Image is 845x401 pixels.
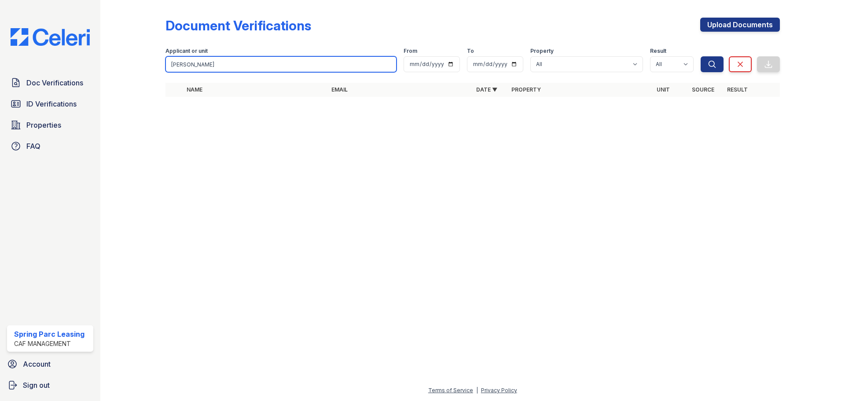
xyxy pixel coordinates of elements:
a: Date ▼ [476,86,497,93]
a: Source [692,86,714,93]
span: Properties [26,120,61,130]
a: Property [511,86,541,93]
a: Sign out [4,376,97,394]
a: FAQ [7,137,93,155]
label: To [467,48,474,55]
span: Doc Verifications [26,77,83,88]
a: Privacy Policy [481,387,517,394]
span: Sign out [23,380,50,390]
a: Doc Verifications [7,74,93,92]
div: | [476,387,478,394]
span: FAQ [26,141,40,151]
img: CE_Logo_Blue-a8612792a0a2168367f1c8372b55b34899dd931a85d93a1a3d3e32e68fde9ad4.png [4,28,97,46]
a: Email [331,86,348,93]
label: Applicant or unit [165,48,208,55]
a: Terms of Service [428,387,473,394]
div: CAF Management [14,339,84,348]
label: Property [530,48,554,55]
label: Result [650,48,666,55]
a: Account [4,355,97,373]
a: Unit [657,86,670,93]
input: Search by name, email, or unit number [165,56,397,72]
div: Spring Parc Leasing [14,329,84,339]
div: Document Verifications [165,18,311,33]
span: ID Verifications [26,99,77,109]
label: From [404,48,417,55]
a: Upload Documents [700,18,780,32]
a: Result [727,86,748,93]
span: Account [23,359,51,369]
a: Properties [7,116,93,134]
a: Name [187,86,202,93]
a: ID Verifications [7,95,93,113]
